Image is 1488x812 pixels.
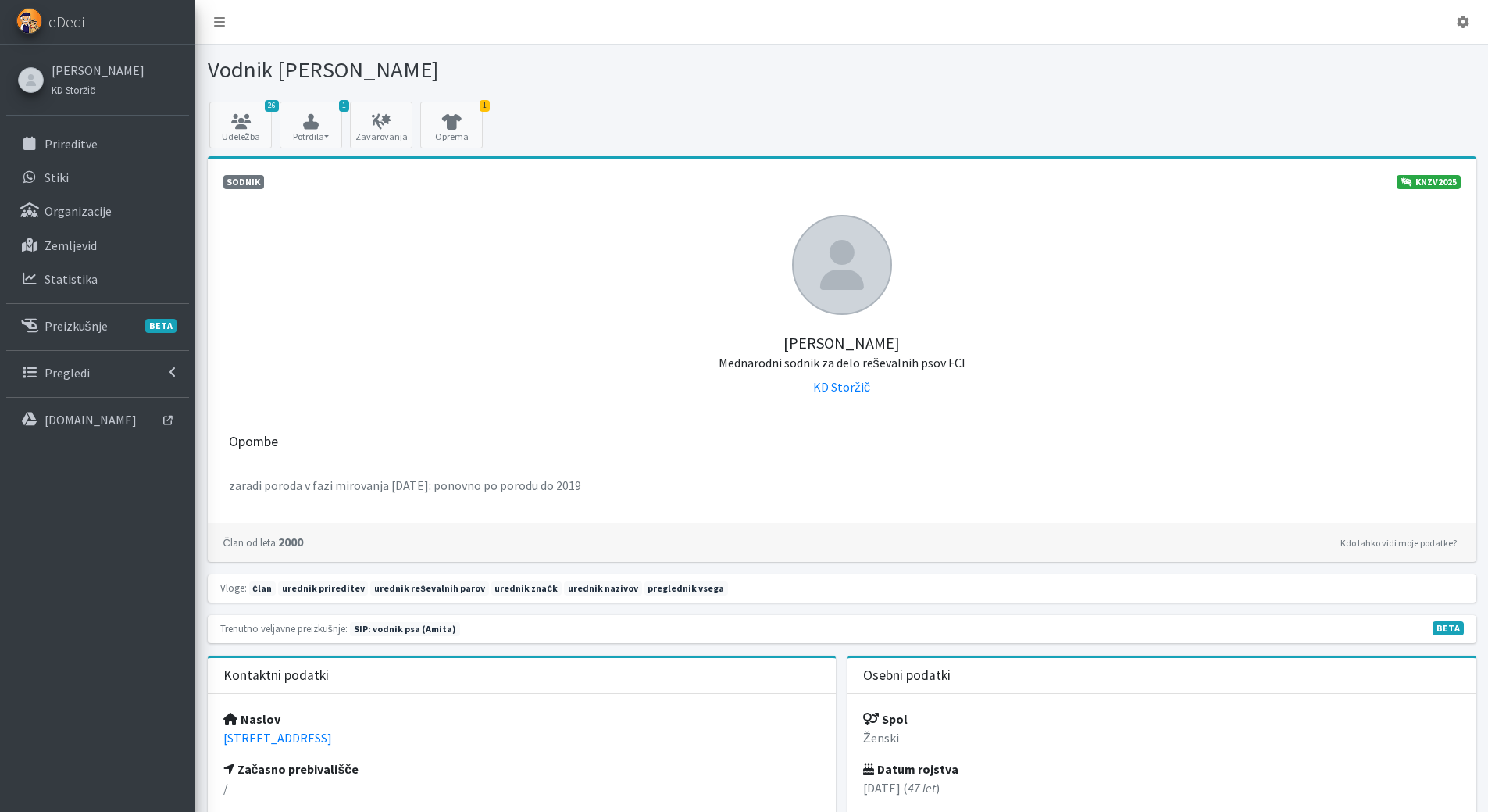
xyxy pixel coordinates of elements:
[223,534,303,549] strong: 2000
[223,315,1461,371] h5: [PERSON_NAME]
[16,8,42,34] img: eDedi
[6,263,189,295] a: Statistika
[863,711,908,727] strong: Spol
[480,100,490,112] span: 1
[45,318,108,334] p: Preizkušnje
[229,434,278,450] h3: Opombe
[6,404,189,435] a: [DOMAIN_NAME]
[220,622,348,635] small: Trenutno veljavne preizkušnje:
[45,238,97,253] p: Zemljevid
[52,80,145,98] a: KD Storžič
[6,230,189,261] a: Zemljevid
[1336,534,1461,553] a: Kdo lahko vidi moje podatke?
[52,84,95,96] small: KD Storžič
[6,310,189,342] a: PreizkušnjeBETA
[491,581,562,596] span: urednik značk
[863,667,951,684] h3: Osebni podatki
[223,761,359,777] strong: Začasno prebivališče
[145,319,177,333] span: BETA
[52,61,145,80] a: [PERSON_NAME]
[223,175,265,189] span: Sodnik
[863,778,1461,797] p: [DATE] ( )
[6,357,189,388] a: Pregledi
[265,100,279,112] span: 26
[908,780,936,796] em: 47 let
[420,102,483,148] a: 1 Oprema
[223,667,329,684] h3: Kontaktni podatki
[280,102,342,148] button: 1 Potrdila
[249,581,276,596] span: član
[45,136,98,152] p: Prireditve
[339,100,349,112] span: 1
[220,581,247,594] small: Vloge:
[350,622,460,636] span: Naslednja preizkušnja: jesen 2025
[564,581,642,596] span: urednik nazivov
[6,128,189,159] a: Prireditve
[45,365,90,381] p: Pregledi
[278,581,369,596] span: urednik prireditev
[48,10,84,34] span: eDedi
[45,203,112,219] p: Organizacije
[208,56,837,84] h1: Vodnik [PERSON_NAME]
[1397,175,1461,189] a: KNZV2025
[45,271,98,287] p: Statistika
[719,355,965,370] small: Mednarodni sodnik za delo reševalnih psov FCI
[813,379,870,395] a: KD Storžič
[6,195,189,227] a: Organizacije
[863,761,958,777] strong: Datum rojstva
[229,476,1454,495] p: zaradi poroda v fazi mirovanja [DATE]: ponovno po porodu do 2019
[223,778,821,797] p: /
[45,170,69,185] p: Stiki
[370,581,488,596] span: urednik reševalnih parov
[45,412,137,427] p: [DOMAIN_NAME]
[863,728,1461,747] p: Ženski
[6,162,189,193] a: Stiki
[1433,621,1464,635] span: V fazi razvoja
[223,536,278,549] small: Član od leta:
[644,581,729,596] span: preglednik vsega
[209,102,272,148] a: 26 Udeležba
[223,711,280,727] strong: Naslov
[350,102,412,148] a: Zavarovanja
[223,730,332,746] a: [STREET_ADDRESS]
